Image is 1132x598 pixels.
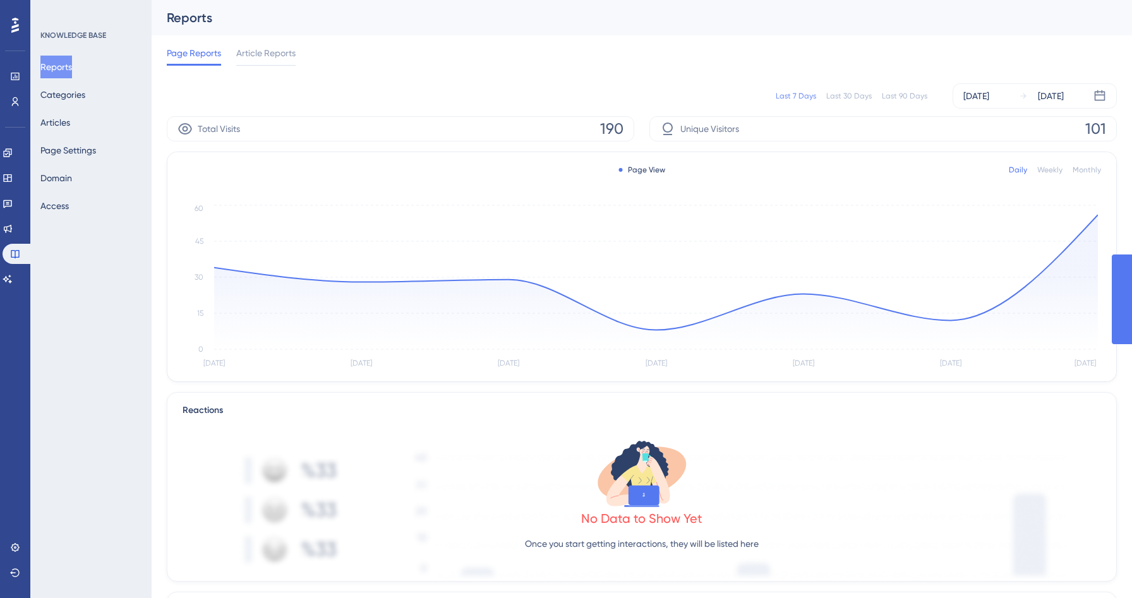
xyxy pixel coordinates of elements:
[581,510,702,527] div: No Data to Show Yet
[600,119,623,139] span: 190
[40,30,106,40] div: KNOWLEDGE BASE
[195,204,203,213] tspan: 60
[40,139,96,162] button: Page Settings
[40,111,70,134] button: Articles
[1085,119,1106,139] span: 101
[1038,88,1064,104] div: [DATE]
[1079,548,1117,586] iframe: UserGuiding AI Assistant Launcher
[198,345,203,354] tspan: 0
[776,91,816,101] div: Last 7 Days
[525,536,759,551] p: Once you start getting interactions, they will be listed here
[183,403,1101,418] div: Reactions
[236,45,296,61] span: Article Reports
[1009,165,1027,175] div: Daily
[40,194,69,217] button: Access
[351,359,372,368] tspan: [DATE]
[680,121,739,136] span: Unique Visitors
[40,83,85,106] button: Categories
[198,121,240,136] span: Total Visits
[167,45,221,61] span: Page Reports
[646,359,667,368] tspan: [DATE]
[793,359,814,368] tspan: [DATE]
[195,237,203,246] tspan: 45
[498,359,519,368] tspan: [DATE]
[882,91,927,101] div: Last 90 Days
[195,273,203,282] tspan: 30
[1037,165,1063,175] div: Weekly
[197,309,203,318] tspan: 15
[1075,359,1096,368] tspan: [DATE]
[167,9,1085,27] div: Reports
[963,88,989,104] div: [DATE]
[826,91,872,101] div: Last 30 Days
[40,167,72,189] button: Domain
[203,359,225,368] tspan: [DATE]
[1073,165,1101,175] div: Monthly
[40,56,72,78] button: Reports
[619,165,665,175] div: Page View
[940,359,961,368] tspan: [DATE]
